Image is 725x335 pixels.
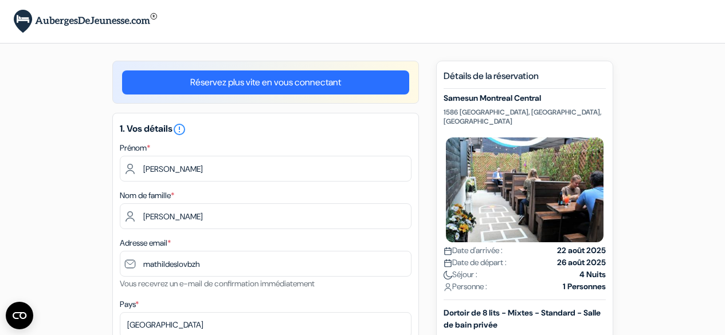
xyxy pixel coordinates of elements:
strong: 1 Personnes [563,281,606,293]
strong: 4 Nuits [579,269,606,281]
button: CMP-Widget öffnen [6,302,33,329]
span: Date de départ : [444,257,507,269]
strong: 26 août 2025 [557,257,606,269]
label: Prénom [120,142,150,154]
span: Séjour : [444,269,477,281]
img: AubergesDeJeunesse.com [14,10,157,33]
a: Réservez plus vite en vous connectant [122,70,409,94]
a: error_outline [173,123,186,135]
label: Nom de famille [120,190,174,202]
b: Dortoir de 8 lits - Mixtes - Standard - Salle de bain privée [444,308,601,330]
input: Entrer adresse e-mail [120,251,412,277]
input: Entrez votre prénom [120,156,412,182]
strong: 22 août 2025 [557,245,606,257]
label: Pays [120,298,139,310]
img: calendar.svg [444,247,452,255]
p: 1586 [GEOGRAPHIC_DATA], [GEOGRAPHIC_DATA], [GEOGRAPHIC_DATA] [444,108,606,126]
img: calendar.svg [444,259,452,267]
span: Personne : [444,281,487,293]
input: Entrer le nom de famille [120,203,412,229]
h5: Détails de la réservation [444,70,606,89]
label: Adresse email [120,237,171,249]
span: Date d'arrivée : [444,245,503,257]
i: error_outline [173,123,186,136]
h5: Samesun Montreal Central [444,93,606,103]
small: Vous recevrez un e-mail de confirmation immédiatement [120,278,315,289]
h5: 1. Vos détails [120,123,412,136]
img: user_icon.svg [444,283,452,291]
img: moon.svg [444,271,452,279]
